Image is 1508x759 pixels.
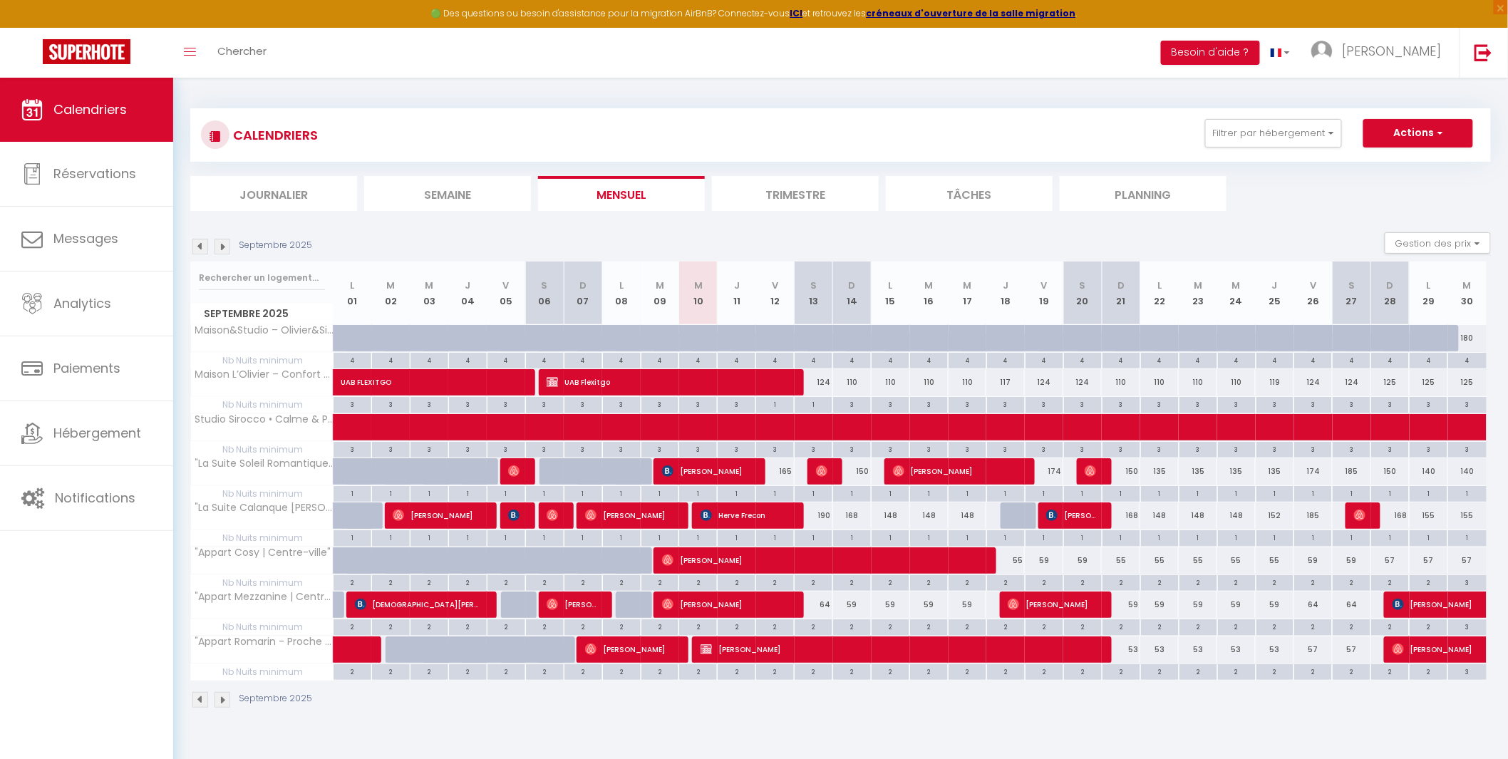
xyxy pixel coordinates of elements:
div: 1 [334,486,371,500]
span: "La Suite Calanque [PERSON_NAME] & [PERSON_NAME]" [193,502,336,513]
div: 3 [679,397,717,411]
div: 124 [795,369,833,396]
div: 1 [487,530,525,544]
span: [PERSON_NAME] [547,591,598,618]
span: Maison&Studio – Olivier&Sirocco [193,325,336,336]
abbr: J [1003,279,1008,292]
abbr: L [1157,279,1162,292]
span: Analytics [53,294,111,312]
div: 3 [1218,442,1256,455]
div: 3 [1371,397,1409,411]
div: 3 [872,442,909,455]
div: 4 [1102,353,1140,366]
span: [PERSON_NAME] [701,636,1098,663]
abbr: L [1427,279,1431,292]
div: 3 [1064,397,1102,411]
th: 06 [525,262,564,325]
div: 3 [1026,397,1063,411]
div: 4 [1371,353,1409,366]
th: 02 [371,262,410,325]
span: UAB Flexitgo [547,368,790,396]
strong: créneaux d'ouverture de la salle migration [867,7,1076,19]
div: 4 [1333,353,1370,366]
div: 1 [949,486,986,500]
span: [PERSON_NAME] [585,636,675,663]
abbr: M [386,279,395,292]
div: 1 [410,486,448,500]
div: 3 [487,442,525,455]
div: 1 [603,486,641,500]
abbr: S [542,279,548,292]
div: 1 [1026,486,1063,500]
div: 3 [603,442,641,455]
div: 185 [1333,458,1371,485]
div: 3 [1448,397,1486,411]
span: [PERSON_NAME] [662,547,983,574]
abbr: M [925,279,934,292]
div: 3 [718,397,755,411]
div: 1 [1448,486,1486,500]
div: 1 [1371,486,1409,500]
a: ... [PERSON_NAME] [1301,28,1460,78]
th: 14 [833,262,872,325]
div: 4 [1294,353,1332,366]
div: 1 [1256,486,1294,500]
div: 4 [641,353,679,366]
div: 1 [1102,486,1140,500]
div: 148 [1217,502,1256,529]
span: Paiements [53,359,120,377]
div: 3 [372,397,410,411]
div: 1 [1410,486,1447,500]
th: 20 [1063,262,1102,325]
a: Chercher [207,28,277,78]
div: 110 [949,369,987,396]
img: ... [1311,41,1333,62]
abbr: L [350,279,354,292]
div: 135 [1217,458,1256,485]
div: 1 [756,486,794,500]
div: 135 [1140,458,1179,485]
span: "La Suite Soleil Romantique & Vue" [193,458,336,469]
span: Nb Nuits minimum [191,442,333,458]
abbr: M [1463,279,1472,292]
a: ICI [790,7,803,19]
th: 04 [448,262,487,325]
div: 3 [910,397,948,411]
div: 1 [603,530,641,544]
th: 29 [1410,262,1448,325]
span: Réservations [53,165,136,182]
th: 24 [1217,262,1256,325]
div: 1 [872,486,909,500]
div: 1 [564,530,602,544]
button: Filtrer par hébergement [1205,119,1342,148]
abbr: S [1348,279,1355,292]
div: 3 [334,397,371,411]
th: 05 [487,262,525,325]
div: 1 [334,530,371,544]
div: 125 [1371,369,1410,396]
th: 26 [1294,262,1333,325]
div: 3 [679,442,717,455]
abbr: L [619,279,624,292]
div: 3 [1179,442,1217,455]
div: 180 [1448,325,1487,351]
div: 4 [564,353,602,366]
div: 125 [1448,369,1487,396]
div: 3 [718,442,755,455]
th: 17 [949,262,987,325]
div: 3 [1256,397,1294,411]
th: 25 [1256,262,1294,325]
div: 1 [1141,486,1179,500]
th: 10 [679,262,718,325]
div: 152 [1256,502,1294,529]
abbr: V [503,279,510,292]
th: 21 [1102,262,1140,325]
div: 4 [949,353,986,366]
div: 1 [372,530,410,544]
div: 3 [1179,397,1217,411]
span: Nb Nuits minimum [191,530,333,546]
div: 124 [1294,369,1333,396]
th: 07 [564,262,602,325]
li: Semaine [364,176,531,211]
